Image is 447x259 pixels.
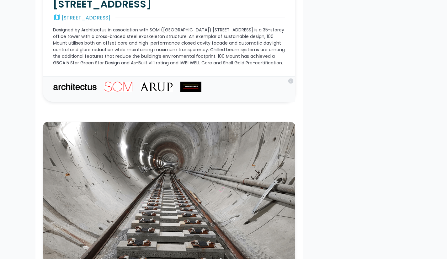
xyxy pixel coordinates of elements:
[288,78,294,84] div: info
[53,27,285,66] p: Designed by Architectus in association with SOM ([GEOGRAPHIC_DATA]) [STREET_ADDRESS] is a 35-stor...
[53,14,61,22] div: map
[53,84,97,90] img: Architectus
[140,82,173,92] img: Arup
[104,82,133,92] img: Skidmore Owings & Merrill
[180,82,201,92] img: Laing O'Rourke
[62,14,110,22] div: [STREET_ADDRESS]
